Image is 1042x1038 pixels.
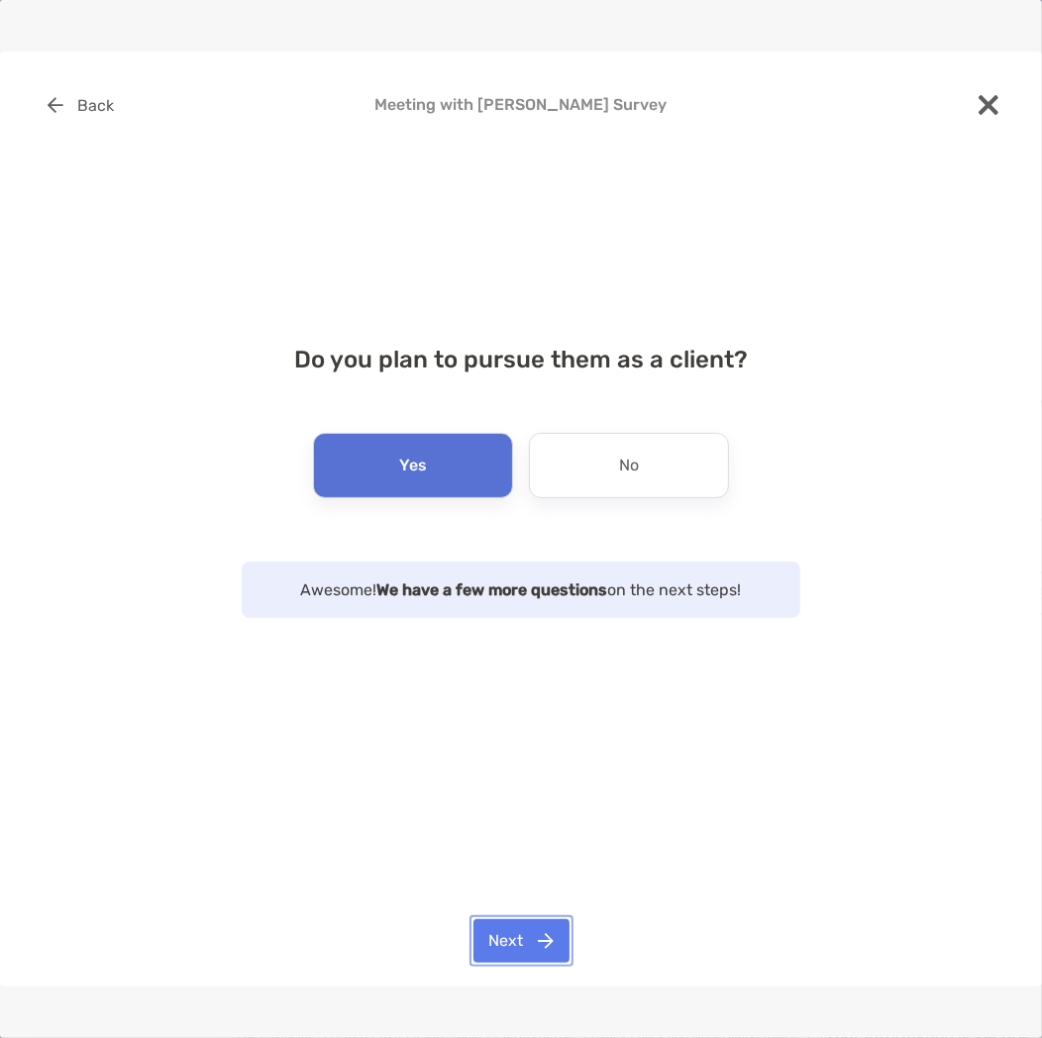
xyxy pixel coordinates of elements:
img: button icon [48,97,63,113]
button: Next [473,919,570,963]
img: close modal [979,95,998,115]
strong: We have a few more questions [377,580,608,599]
p: Yes [399,450,427,481]
p: Awesome! on the next steps! [261,577,781,602]
button: Back [32,83,130,127]
p: No [619,450,639,481]
h4: Do you plan to pursue them as a client? [32,346,1010,373]
h4: Meeting with [PERSON_NAME] Survey [32,95,1010,114]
